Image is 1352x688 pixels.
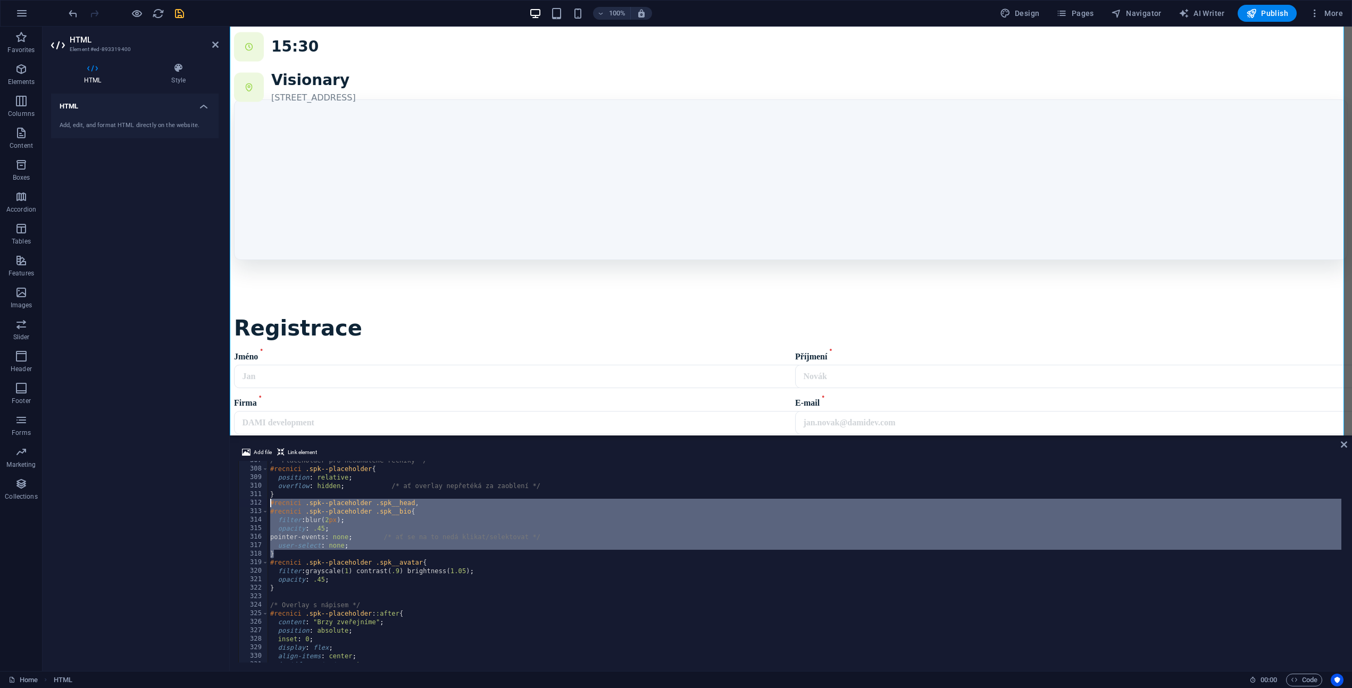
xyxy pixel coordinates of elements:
[1056,8,1094,19] span: Pages
[1291,674,1317,686] span: Code
[239,550,269,558] div: 318
[1268,676,1270,684] span: :
[239,592,269,601] div: 323
[609,7,626,20] h6: 100%
[152,7,164,20] i: Reload page
[239,643,269,652] div: 329
[54,674,72,686] span: Click to select. Double-click to edit
[1179,8,1225,19] span: AI Writer
[240,446,273,459] button: Add file
[173,7,186,20] i: Save (Ctrl+S)
[9,674,38,686] a: Click to cancel selection. Double-click to open Pages
[51,63,138,85] h4: HTML
[138,63,219,85] h4: Style
[239,499,269,507] div: 312
[12,429,31,437] p: Forms
[239,584,269,592] div: 322
[239,567,269,575] div: 320
[239,660,269,669] div: 331
[4,338,573,362] input: Jméno•
[60,121,210,130] div: Add, edit, and format HTML directly on the website.
[1331,674,1343,686] button: Usercentrics
[239,541,269,550] div: 317
[5,492,37,501] p: Collections
[11,365,32,373] p: Header
[1052,5,1098,22] button: Pages
[1305,5,1347,22] button: More
[6,205,36,214] p: Accordion
[66,7,79,20] button: undo
[12,237,31,246] p: Tables
[9,269,34,278] p: Features
[67,7,79,20] i: Undo: Change HTML (Ctrl+Z)
[239,618,269,626] div: 326
[239,575,269,584] div: 321
[1238,5,1297,22] button: Publish
[565,384,1134,408] input: E-mail•
[1246,8,1288,19] span: Publish
[254,446,272,459] span: Add file
[4,384,573,408] input: Firma•
[6,460,36,469] p: Marketing
[70,45,197,54] h3: Element #ed-893319400
[1111,8,1162,19] span: Navigator
[239,482,269,490] div: 310
[1286,674,1322,686] button: Code
[1174,5,1229,22] button: AI Writer
[996,5,1044,22] div: Design (Ctrl+Alt+Y)
[8,110,35,118] p: Columns
[239,473,269,482] div: 309
[288,446,317,459] span: Link element
[239,490,269,499] div: 311
[239,465,269,473] div: 308
[239,626,269,635] div: 327
[12,397,31,405] p: Footer
[11,301,32,309] p: Images
[8,78,35,86] p: Elements
[1000,8,1040,19] span: Design
[152,7,164,20] button: reload
[565,338,1134,362] input: Příjmení•
[239,516,269,524] div: 314
[54,674,72,686] nav: breadcrumb
[239,507,269,516] div: 313
[173,7,186,20] button: save
[51,94,219,113] h4: HTML
[1261,674,1277,686] span: 00 00
[239,635,269,643] div: 328
[1309,8,1343,19] span: More
[239,601,269,609] div: 324
[239,533,269,541] div: 316
[1107,5,1166,22] button: Navigator
[239,558,269,567] div: 319
[13,173,30,182] p: Boxes
[239,524,269,533] div: 315
[239,652,269,660] div: 330
[7,46,35,54] p: Favorites
[239,609,269,618] div: 325
[10,141,33,150] p: Content
[996,5,1044,22] button: Design
[70,35,219,45] h2: HTML
[276,446,319,459] button: Link element
[13,333,30,341] p: Slider
[593,7,631,20] button: 100%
